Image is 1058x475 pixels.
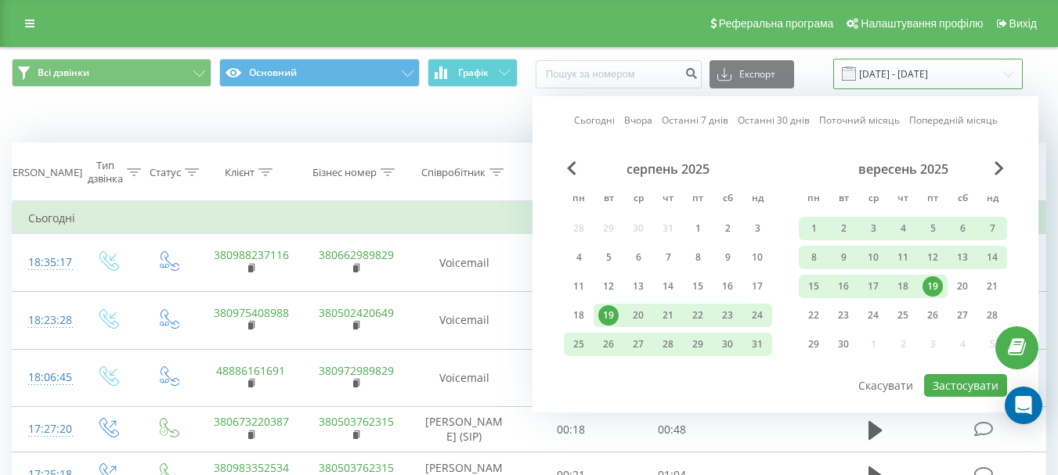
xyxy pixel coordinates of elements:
[319,363,394,378] a: 380972989829
[408,349,521,407] td: Voicemail
[12,59,211,87] button: Всі дзвінки
[829,304,858,327] div: вт 23 вер 2025 р.
[28,305,61,336] div: 18:23:28
[742,217,772,240] div: нд 3 серп 2025 р.
[710,60,794,88] button: Експорт
[658,305,678,326] div: 21
[564,333,594,356] div: пн 25 серп 2025 р.
[458,67,489,78] span: Графік
[893,218,913,239] div: 4
[319,460,394,475] a: 380503762315
[564,246,594,269] div: пн 4 серп 2025 р.
[829,275,858,298] div: вт 16 вер 2025 р.
[918,246,948,269] div: пт 12 вер 2025 р.
[995,161,1004,175] span: Next Month
[88,159,123,185] div: Тип дзвінка
[569,305,589,326] div: 18
[742,304,772,327] div: нд 24 серп 2025 р.
[747,305,767,326] div: 24
[319,247,394,262] a: 380662989829
[952,305,973,326] div: 27
[658,334,678,354] div: 28
[598,247,619,268] div: 5
[893,247,913,268] div: 11
[686,188,710,211] abbr: п’ятниця
[567,161,576,175] span: Previous Month
[803,276,824,297] div: 15
[951,188,974,211] abbr: субота
[982,218,1002,239] div: 7
[214,460,289,475] a: 380983352534
[28,414,61,444] div: 17:27:20
[747,218,767,239] div: 3
[564,275,594,298] div: пн 11 серп 2025 р.
[564,161,772,177] div: серпень 2025
[594,333,623,356] div: вт 26 серп 2025 р.
[833,276,854,297] div: 16
[858,217,888,240] div: ср 3 вер 2025 р.
[594,246,623,269] div: вт 5 серп 2025 р.
[858,304,888,327] div: ср 24 вер 2025 р.
[28,247,61,278] div: 18:35:17
[833,305,854,326] div: 23
[521,291,622,349] td: 00:11
[598,334,619,354] div: 26
[952,218,973,239] div: 6
[747,334,767,354] div: 31
[921,188,944,211] abbr: п’ятниця
[623,333,653,356] div: ср 27 серп 2025 р.
[829,217,858,240] div: вт 2 вер 2025 р.
[623,304,653,327] div: ср 20 серп 2025 р.
[802,188,825,211] abbr: понеділок
[888,275,918,298] div: чт 18 вер 2025 р.
[924,374,1007,397] button: Застосувати
[863,305,883,326] div: 24
[408,291,521,349] td: Voicemail
[918,304,948,327] div: пт 26 вер 2025 р.
[598,305,619,326] div: 19
[747,276,767,297] div: 17
[150,166,181,179] div: Статус
[656,188,680,211] abbr: четвер
[717,247,738,268] div: 9
[833,247,854,268] div: 9
[850,374,922,397] button: Скасувати
[521,349,622,407] td: 00:18
[597,188,620,211] abbr: вівторок
[863,276,883,297] div: 17
[598,276,619,297] div: 12
[977,217,1007,240] div: нд 7 вер 2025 р.
[683,333,713,356] div: пт 29 серп 2025 р.
[952,247,973,268] div: 13
[819,113,900,128] a: Поточний місяць
[713,246,742,269] div: сб 9 серп 2025 р.
[628,276,648,297] div: 13
[888,304,918,327] div: чт 25 вер 2025 р.
[713,275,742,298] div: сб 16 серп 2025 р.
[719,17,834,30] span: Реферальна програма
[893,305,913,326] div: 25
[980,188,1004,211] abbr: неділя
[624,113,652,128] a: Вчора
[713,333,742,356] div: сб 30 серп 2025 р.
[653,304,683,327] div: чт 21 серп 2025 р.
[948,217,977,240] div: сб 6 вер 2025 р.
[982,305,1002,326] div: 28
[653,275,683,298] div: чт 14 серп 2025 р.
[923,305,943,326] div: 26
[803,334,824,354] div: 29
[214,247,289,262] a: 380988237116
[214,414,289,429] a: 380673220387
[863,247,883,268] div: 10
[742,333,772,356] div: нд 31 серп 2025 р.
[626,188,650,211] abbr: середа
[829,333,858,356] div: вт 30 вер 2025 р.
[683,275,713,298] div: пт 15 серп 2025 р.
[747,247,767,268] div: 10
[888,217,918,240] div: чт 4 вер 2025 р.
[717,334,738,354] div: 30
[214,305,289,320] a: 380975408988
[717,305,738,326] div: 23
[594,275,623,298] div: вт 12 серп 2025 р.
[717,218,738,239] div: 2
